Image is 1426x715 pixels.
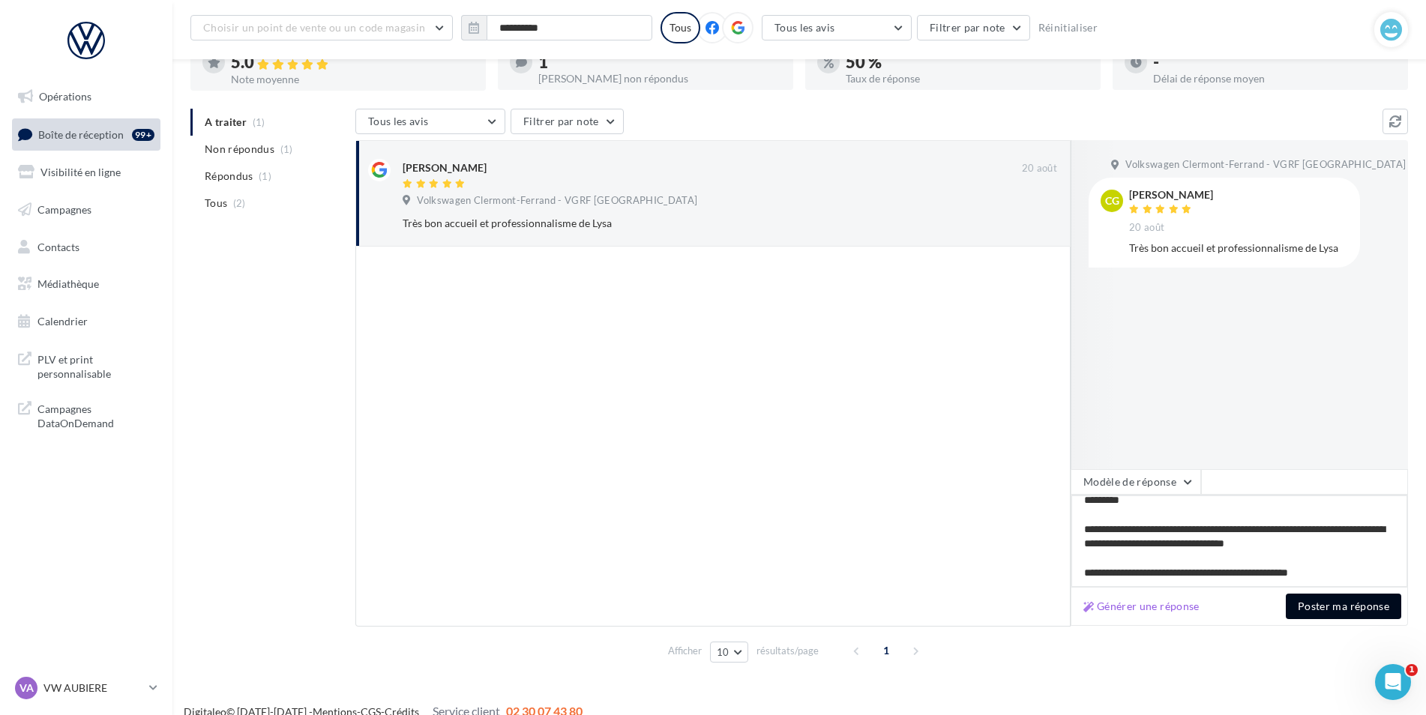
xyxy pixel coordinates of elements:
button: Filtrer par note [511,109,624,134]
div: 1 [538,54,781,70]
span: Campagnes [37,203,91,216]
span: 20 août [1129,221,1164,235]
a: Visibilité en ligne [9,157,163,188]
p: VW AUBIERE [43,681,143,696]
a: Opérations [9,81,163,112]
span: 10 [717,646,729,658]
div: Taux de réponse [846,73,1089,84]
button: Poster ma réponse [1286,594,1401,619]
a: Boîte de réception99+ [9,118,163,151]
div: Très bon accueil et professionnalisme de Lysa [1129,241,1348,256]
a: PLV et print personnalisable [9,343,163,387]
div: Très bon accueil et professionnalisme de Lysa [403,216,960,231]
button: Choisir un point de vente ou un code magasin [190,15,453,40]
div: Tous [661,12,700,43]
a: Contacts [9,232,163,263]
span: Calendrier [37,315,88,328]
span: Volkswagen Clermont-Ferrand - VGRF [GEOGRAPHIC_DATA] [1125,158,1406,172]
a: Campagnes DataOnDemand [9,393,163,437]
span: VA [19,681,34,696]
div: [PERSON_NAME] [403,160,487,175]
span: PLV et print personnalisable [37,349,154,381]
span: Choisir un point de vente ou un code magasin [203,21,425,34]
span: 1 [874,639,898,663]
a: Médiathèque [9,268,163,300]
a: Calendrier [9,306,163,337]
span: Campagnes DataOnDemand [37,399,154,431]
span: Contacts [37,240,79,253]
span: CG [1105,193,1119,208]
button: Réinitialiser [1032,19,1104,37]
button: Générer une réponse [1077,597,1206,615]
button: Modèle de réponse [1071,469,1201,495]
span: Non répondus [205,142,274,157]
span: Tous les avis [774,21,835,34]
span: (2) [233,197,246,209]
div: - [1153,54,1396,70]
div: 99+ [132,129,154,141]
div: Note moyenne [231,74,474,85]
span: Tous [205,196,227,211]
a: Campagnes [9,194,163,226]
span: (1) [259,170,271,182]
button: 10 [710,642,748,663]
span: Médiathèque [37,277,99,290]
span: Répondus [205,169,253,184]
button: Tous les avis [355,109,505,134]
span: Volkswagen Clermont-Ferrand - VGRF [GEOGRAPHIC_DATA] [417,194,697,208]
a: VA VW AUBIERE [12,674,160,702]
span: 20 août [1022,162,1057,175]
div: [PERSON_NAME] non répondus [538,73,781,84]
iframe: Intercom live chat [1375,664,1411,700]
span: résultats/page [756,644,819,658]
div: Délai de réponse moyen [1153,73,1396,84]
span: (1) [280,143,293,155]
span: Boîte de réception [38,127,124,140]
span: Tous les avis [368,115,429,127]
span: Afficher [668,644,702,658]
span: Opérations [39,90,91,103]
span: 1 [1406,664,1418,676]
div: [PERSON_NAME] [1129,190,1213,200]
button: Filtrer par note [917,15,1030,40]
button: Tous les avis [762,15,912,40]
div: 50 % [846,54,1089,70]
div: 5.0 [231,54,474,71]
span: Visibilité en ligne [40,166,121,178]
